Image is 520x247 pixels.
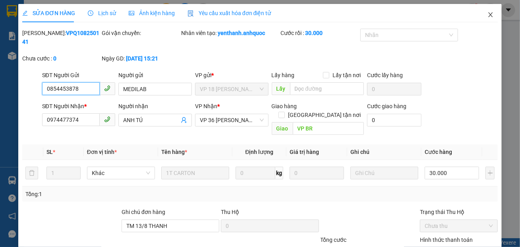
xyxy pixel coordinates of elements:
div: Tổng: 1 [25,190,201,198]
span: [GEOGRAPHIC_DATA] tận nơi [285,111,364,119]
img: icon [188,10,194,17]
div: Người nhận [118,102,192,111]
input: Cước lấy hàng [367,83,421,95]
span: edit [22,10,28,16]
span: user-add [181,117,187,123]
div: Chưa cước : [22,54,100,63]
label: Cước giao hàng [367,103,406,109]
div: Ngày GD: [102,54,180,63]
span: Yêu cầu xuất hóa đơn điện tử [188,10,271,16]
span: kg [275,167,283,179]
button: plus [485,167,495,179]
span: Lấy hàng [272,72,295,78]
span: Giá trị hàng [290,149,319,155]
span: Lấy [272,82,290,95]
span: Lịch sử [88,10,116,16]
b: 30.000 [305,30,323,36]
div: [PERSON_NAME]: [22,29,100,46]
div: Cước rồi : [281,29,359,37]
span: SỬA ĐƠN HÀNG [22,10,75,16]
th: Ghi chú [347,144,421,160]
div: SĐT Người Gửi [42,71,116,80]
button: delete [25,167,38,179]
span: Cước hàng [425,149,452,155]
input: Ghi Chú [350,167,418,179]
span: Giao hàng [272,103,297,109]
button: Close [479,4,502,26]
span: phone [104,85,110,91]
b: [DATE] 15:21 [126,55,158,62]
div: VP gửi [195,71,269,80]
b: 0 [53,55,56,62]
span: VP Nhận [195,103,217,109]
div: Nhân viên tạo: [181,29,279,37]
span: clock-circle [88,10,93,16]
span: Khác [92,167,150,179]
span: Giao [272,122,293,135]
b: yenthanh.anhquoc [218,30,265,36]
span: Chưa thu [425,220,493,232]
span: VP 18 Nguyễn Thái Bình - Quận 1 [200,83,264,95]
div: Gói vận chuyển: [102,29,180,37]
label: Cước lấy hàng [367,72,403,78]
div: Người gửi [118,71,192,80]
span: Lấy tận nơi [329,71,364,80]
span: phone [104,116,110,123]
label: Ghi chú đơn hàng [122,209,165,215]
label: Hình thức thanh toán [420,237,473,243]
input: Ghi chú đơn hàng [122,220,219,232]
span: Ảnh kiện hàng [129,10,175,16]
span: Thu Hộ [221,209,239,215]
input: Dọc đường [293,122,364,135]
span: SL [46,149,53,155]
input: Dọc đường [290,82,364,95]
div: Trạng thái Thu Hộ [420,208,498,216]
span: close [487,12,494,18]
input: VD: Bàn, Ghế [161,167,229,179]
input: Cước giao hàng [367,114,421,126]
span: Định lượng [245,149,273,155]
div: SĐT Người Nhận [42,102,116,111]
span: VP 36 Lê Thành Duy - Bà Rịa [200,114,264,126]
span: picture [129,10,134,16]
input: 0 [290,167,344,179]
span: Tên hàng [161,149,187,155]
span: Đơn vị tính [87,149,117,155]
span: Tổng cước [321,237,347,243]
